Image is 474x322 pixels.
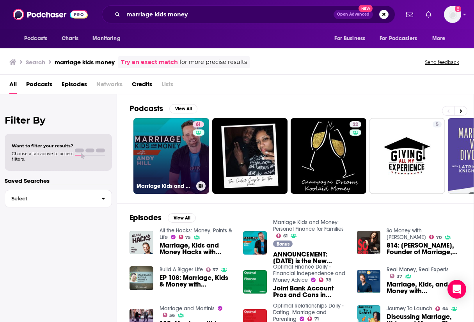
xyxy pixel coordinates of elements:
[130,104,163,113] h2: Podcasts
[133,118,209,194] a: 61Marriage Kids and Money: Personal Finance for Families
[92,33,120,44] span: Monitoring
[387,242,461,255] a: 814: Andy Hill, Founder of Marriage, Kids and Money
[387,227,426,241] a: So Money with Farnoosh Torabi
[169,314,175,317] span: 56
[5,190,112,207] button: Select
[447,280,466,299] div: Open Intercom Messenger
[273,219,344,232] a: Marriage Kids and Money: Personal Finance for Families
[130,213,162,223] h2: Episodes
[329,31,375,46] button: open menu
[160,242,234,255] span: Marriage, Kids and Money Hacks with [PERSON_NAME]
[314,317,319,321] span: 71
[12,151,73,162] span: Choose a tab above to access filters.
[13,7,88,22] img: Podchaser - Follow, Share and Rate Podcasts
[277,242,289,246] span: Bonus
[5,177,112,184] p: Saved Searches
[62,78,87,94] a: Episodes
[334,33,365,44] span: For Business
[243,231,267,255] img: ANNOUNCEMENT: Tuesday is the New Monday for Marriage Kids and Money
[273,264,345,283] a: Optimal Finance Daily - Financial Independence and Money Advice
[160,227,232,241] a: All the Hacks: Money, Points & Life
[26,78,52,94] a: Podcasts
[350,121,361,127] a: 22
[276,234,288,238] a: 61
[436,121,438,129] span: 5
[196,121,201,129] span: 61
[130,231,153,255] img: Marriage, Kids and Money Hacks with Andy Hill
[273,251,348,264] a: ANNOUNCEMENT: Tuesday is the New Monday for Marriage Kids and Money
[5,115,112,126] h2: Filter By
[337,12,369,16] span: Open Advanced
[334,10,373,19] button: Open AdvancedNew
[444,6,461,23] button: Show profile menu
[130,213,196,223] a: EpisodesView All
[160,274,234,288] span: EP 108: Marriage, Kids & Money with [PERSON_NAME]
[435,306,448,311] a: 64
[436,236,442,239] span: 70
[26,58,45,66] h3: Search
[160,242,234,255] a: Marriage, Kids and Money Hacks with Andy Hill
[123,8,334,21] input: Search podcasts, credits, & more...
[387,242,461,255] span: 814: [PERSON_NAME], Founder of Marriage, Kids and Money
[132,78,152,94] span: Credits
[427,31,455,46] button: open menu
[9,78,17,94] a: All
[160,266,203,273] a: Build A Bigger Life
[5,196,95,201] span: Select
[433,121,442,127] a: 5
[137,183,193,189] h3: Marriage Kids and Money: Personal Finance for Families
[387,305,432,312] a: Journey To Launch
[243,270,267,294] img: Joint Bank Account Pros and Cons in Marriage by Andy Hill of Marriage Kids and Money on Finance a...
[55,58,115,66] h3: marriage kids money
[359,5,373,12] span: New
[397,275,402,278] span: 37
[283,234,288,238] span: 61
[319,278,331,282] a: 78
[121,58,178,67] a: Try an exact match
[168,213,196,223] button: View All
[57,31,83,46] a: Charts
[444,6,461,23] span: Logged in as AirwaveMedia
[387,266,449,273] a: Real Money, Real Experts
[160,305,215,312] a: Marriage and Martinis
[206,267,218,272] a: 37
[273,285,348,298] span: Joint Bank Account Pros and Cons in Marriage by [PERSON_NAME] of Marriage Kids and Money on Finan...
[19,31,57,46] button: open menu
[291,118,366,194] a: 22
[179,58,247,67] span: for more precise results
[130,266,153,290] img: EP 108: Marriage, Kids & Money with Andy Hill
[429,235,442,239] a: 70
[326,278,331,282] span: 78
[387,281,461,294] a: Marriage, Kids, and Money with Andy Hill
[403,8,416,21] a: Show notifications dropdown
[130,104,197,113] a: PodcastsView All
[455,6,461,12] svg: Add a profile image
[102,5,395,23] div: Search podcasts, credits, & more...
[380,33,417,44] span: For Podcasters
[432,33,446,44] span: More
[160,274,234,288] a: EP 108: Marriage, Kids & Money with Andy Hill
[423,59,462,65] button: Send feedback
[185,236,191,239] span: 75
[12,143,73,149] span: Want to filter your results?
[87,31,130,46] button: open menu
[179,235,191,239] a: 75
[96,78,122,94] span: Networks
[62,33,78,44] span: Charts
[273,285,348,298] a: Joint Bank Account Pros and Cons in Marriage by Andy Hill of Marriage Kids and Money on Finance a...
[357,270,381,294] img: Marriage, Kids, and Money with Andy Hill
[375,31,428,46] button: open menu
[24,33,47,44] span: Podcasts
[213,268,218,272] span: 37
[169,104,197,113] button: View All
[357,231,381,255] img: 814: Andy Hill, Founder of Marriage, Kids and Money
[163,313,175,317] a: 56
